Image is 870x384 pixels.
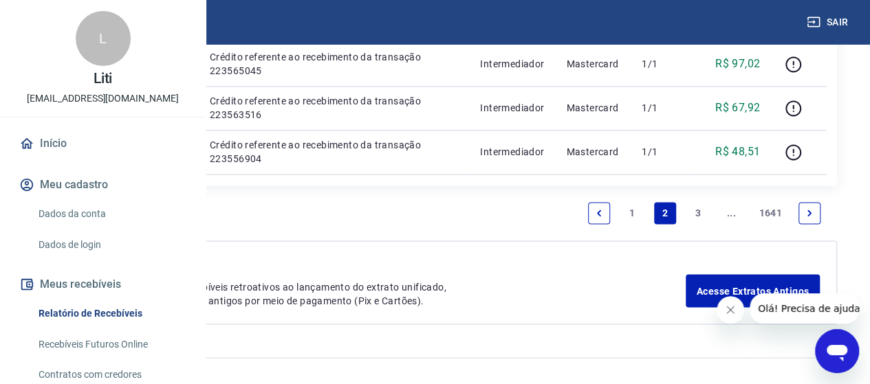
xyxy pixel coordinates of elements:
p: Crédito referente ao recebimento da transação 223565045 [210,50,458,78]
a: Recebíveis Futuros Online [33,330,189,359]
p: 2025 © [33,369,837,383]
a: Relatório de Recebíveis [33,300,189,328]
p: Mastercard [566,101,620,115]
button: Meus recebíveis [17,269,189,300]
p: Extratos Antigos [69,258,686,274]
p: Crédito referente ao recebimento da transação 223563516 [210,94,458,122]
iframe: Message from company [750,293,859,324]
p: [EMAIL_ADDRESS][DOMAIN_NAME] [27,91,179,106]
span: Olá! Precisa de ajuda? [8,10,116,21]
p: Mastercard [566,57,620,71]
iframe: Button to launch messaging window [815,329,859,373]
button: Meu cadastro [17,170,189,200]
a: Início [17,128,189,159]
p: 1/1 [642,145,682,159]
ul: Pagination [583,196,826,229]
p: R$ 48,51 [715,144,760,160]
div: L [76,11,131,66]
p: Intermediador [480,57,544,71]
p: Intermediador [480,101,544,115]
p: Liti [94,71,113,86]
a: Dados da conta [33,200,189,228]
a: Previous page [588,202,610,224]
a: Page 1641 [753,202,787,224]
button: Sair [804,10,853,35]
p: R$ 67,92 [715,100,760,116]
p: R$ 97,02 [715,56,760,72]
a: Jump forward [720,202,742,224]
a: Page 1 [621,202,643,224]
p: Para ver lançamentos de recebíveis retroativos ao lançamento do extrato unificado, você pode aces... [69,280,686,307]
a: Page 2 is your current page [654,202,676,224]
p: 1/1 [642,57,682,71]
a: Dados de login [33,231,189,259]
a: Next page [798,202,820,224]
p: 1/1 [642,101,682,115]
a: Acesse Extratos Antigos [686,274,820,307]
a: Page 3 [687,202,709,224]
iframe: Close message [717,296,744,324]
p: Crédito referente ao recebimento da transação 223556904 [210,138,458,166]
p: Intermediador [480,145,544,159]
p: Mastercard [566,145,620,159]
